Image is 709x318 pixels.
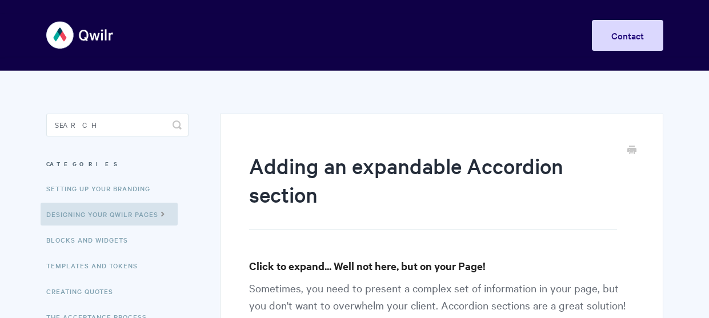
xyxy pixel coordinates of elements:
h3: Categories [46,154,189,174]
input: Search [46,114,189,136]
a: Creating Quotes [46,280,122,303]
a: Setting up your Branding [46,177,159,200]
a: Templates and Tokens [46,254,146,277]
h1: Adding an expandable Accordion section [249,151,616,230]
a: Blocks and Widgets [46,228,137,251]
a: Print this Article [627,144,636,157]
a: Contact [592,20,663,51]
img: Qwilr Help Center [46,14,114,57]
a: Designing Your Qwilr Pages [41,203,178,226]
h3: Click to expand... Well not here, but on your Page! [249,258,634,274]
